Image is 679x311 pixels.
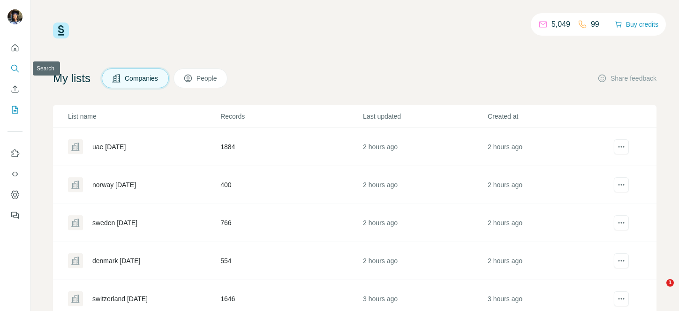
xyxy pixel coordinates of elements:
td: 400 [220,166,362,204]
td: 2 hours ago [362,242,487,280]
div: switzerland [DATE] [92,294,148,303]
img: Avatar [8,9,23,24]
button: actions [614,215,629,230]
td: 2 hours ago [487,204,612,242]
button: Enrich CSV [8,81,23,98]
td: 554 [220,242,362,280]
td: 2 hours ago [362,128,487,166]
img: Surfe Logo [53,23,69,38]
button: Feedback [8,207,23,224]
p: Last updated [363,112,487,121]
p: Created at [488,112,611,121]
iframe: Intercom live chat [647,279,670,302]
p: List name [68,112,219,121]
button: actions [614,253,629,268]
div: uae [DATE] [92,142,126,152]
button: actions [614,291,629,306]
td: 2 hours ago [487,166,612,204]
div: denmark [DATE] [92,256,140,265]
td: 2 hours ago [487,128,612,166]
button: My lists [8,101,23,118]
button: actions [614,177,629,192]
div: norway [DATE] [92,180,136,190]
td: 2 hours ago [487,242,612,280]
button: Search [8,60,23,77]
td: 2 hours ago [362,204,487,242]
td: 766 [220,204,362,242]
td: 2 hours ago [362,166,487,204]
button: actions [614,139,629,154]
div: sweden [DATE] [92,218,137,228]
button: Dashboard [8,186,23,203]
button: Use Surfe on LinkedIn [8,145,23,162]
button: Quick start [8,39,23,56]
td: 1884 [220,128,362,166]
button: Buy credits [615,18,658,31]
p: 5,049 [551,19,570,30]
span: 1 [666,279,674,287]
span: Companies [125,74,159,83]
h4: My lists [53,71,91,86]
p: 99 [591,19,599,30]
span: People [196,74,218,83]
button: Share feedback [597,74,656,83]
p: Records [220,112,362,121]
button: Use Surfe API [8,166,23,182]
